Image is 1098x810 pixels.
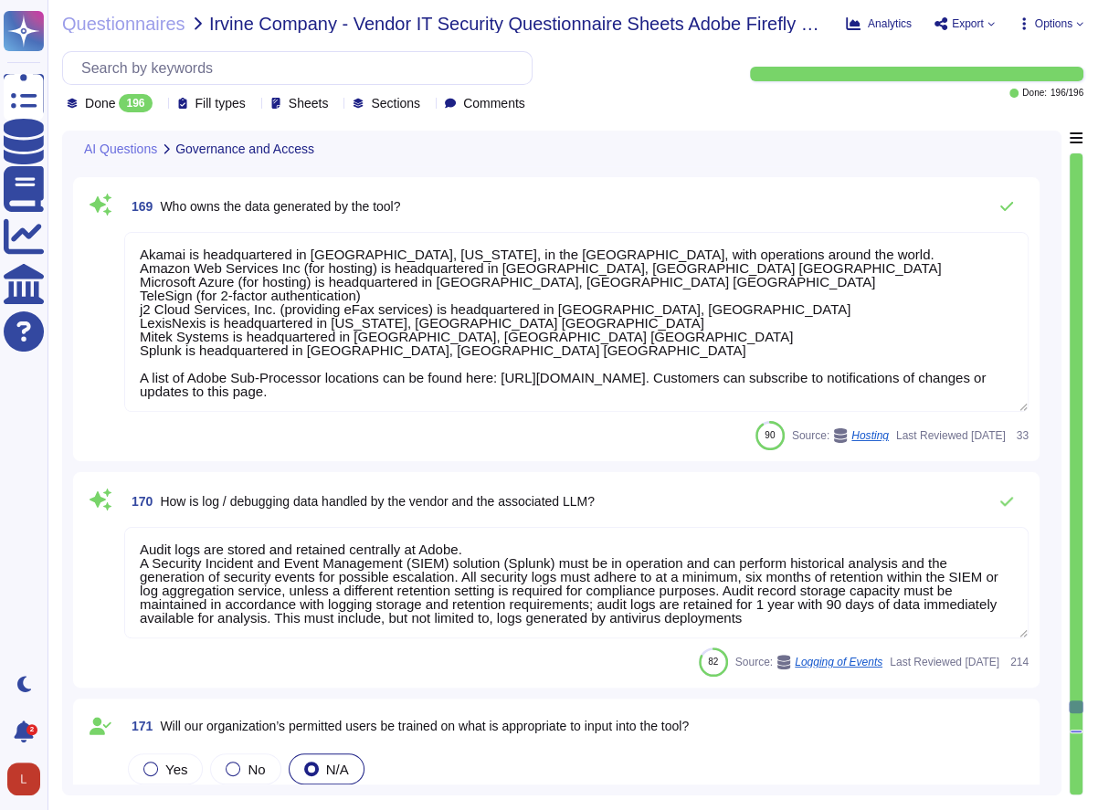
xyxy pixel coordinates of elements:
span: Export [952,18,984,29]
span: How is log / debugging data handled by the vendor and the associated LLM? [160,494,595,509]
span: 169 [124,200,153,213]
span: Will our organization’s permitted users be trained on what is appropriate to input into the tool? [160,719,689,733]
span: Done: [1022,89,1047,98]
span: Sections [371,97,420,110]
span: Yes [165,762,187,777]
span: Options [1035,18,1072,29]
span: Questionnaires [62,15,185,33]
span: N/A [326,762,349,777]
span: Logging of Events [795,657,882,668]
span: Fill types [195,97,246,110]
span: 214 [1007,657,1029,668]
span: Source: [735,655,882,669]
span: No [248,762,265,777]
span: Irvine Company - Vendor IT Security Questionnaire Sheets Adobe Firefly GenAI Add On To Adobe CCE4... [209,15,831,33]
span: 170 [124,495,153,508]
span: 196 / 196 [1050,89,1083,98]
div: 196 [119,94,152,112]
span: Last Reviewed [DATE] [890,657,999,668]
span: Done [85,97,115,110]
button: Analytics [846,16,912,31]
span: 82 [708,657,718,667]
span: Who owns the data generated by the tool? [160,199,400,214]
div: 2 [26,724,37,735]
span: Governance and Access [175,142,314,155]
span: Hosting [851,430,889,441]
textarea: Audit logs are stored and retained centrally at Adobe. A Security Incident and Event Management (... [124,527,1029,638]
img: user [7,763,40,795]
span: Sheets [289,97,329,110]
span: Analytics [868,18,912,29]
textarea: Akamai is headquartered in [GEOGRAPHIC_DATA], [US_STATE], in the [GEOGRAPHIC_DATA], with operatio... [124,232,1029,412]
span: Source: [792,428,889,443]
span: Comments [463,97,525,110]
span: 171 [124,720,153,732]
span: AI Questions [84,142,157,155]
input: Search by keywords [72,52,532,84]
span: Last Reviewed [DATE] [896,430,1006,441]
span: 33 [1013,430,1029,441]
span: 90 [765,430,775,440]
button: user [4,759,53,799]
